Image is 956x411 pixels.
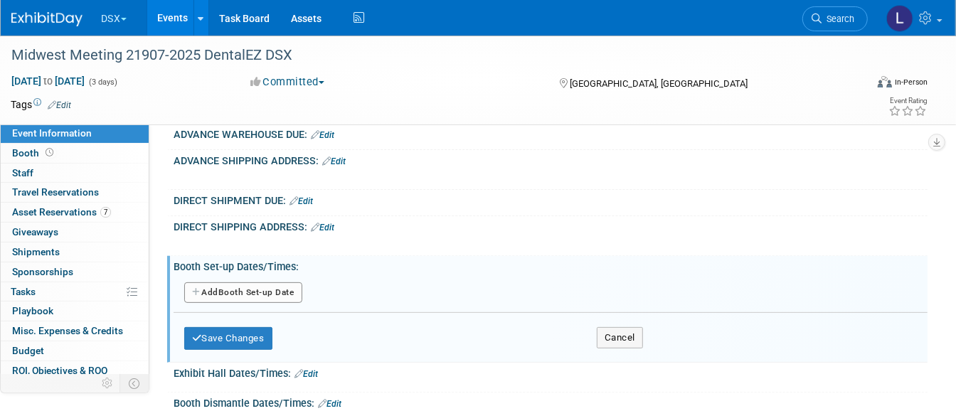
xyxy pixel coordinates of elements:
span: [DATE] [DATE] [11,75,85,87]
span: Event Information [12,127,92,139]
a: Edit [48,100,71,110]
a: Search [802,6,868,31]
span: Booth [12,147,56,159]
span: Misc. Expenses & Credits [12,325,123,336]
span: Search [822,14,854,24]
div: In-Person [894,77,928,87]
div: Midwest Meeting 21907-2025 DentalEZ DSX [6,43,849,68]
a: Edit [290,196,313,206]
td: Personalize Event Tab Strip [95,374,120,393]
a: Travel Reservations [1,183,149,202]
a: Playbook [1,301,149,321]
span: (3 days) [87,78,117,87]
div: Booth Set-up Dates/Times: [174,256,928,274]
a: Edit [311,223,334,233]
a: Edit [311,130,334,140]
a: Shipments [1,242,149,262]
span: Giveaways [12,226,58,237]
div: DIRECT SHIPMENT DUE: [174,190,928,208]
img: Format-Inperson.png [878,76,892,87]
button: Committed [245,75,330,90]
a: Tasks [1,282,149,301]
button: AddBooth Set-up Date [184,282,302,304]
div: ADVANCE WAREHOUSE DUE: [174,124,928,142]
div: Booth Dismantle Dates/Times: [174,393,928,411]
a: Giveaways [1,223,149,242]
a: Edit [318,399,341,409]
div: Event Rating [888,97,927,105]
a: Edit [322,156,346,166]
div: Exhibit Hall Dates/Times: [174,363,928,381]
span: [GEOGRAPHIC_DATA], [GEOGRAPHIC_DATA] [570,78,748,89]
img: Lori Stewart [886,5,913,32]
span: Sponsorships [12,266,73,277]
td: Toggle Event Tabs [120,374,149,393]
a: Sponsorships [1,262,149,282]
div: DIRECT SHIPPING ADDRESS: [174,216,928,235]
span: Budget [12,345,44,356]
a: Event Information [1,124,149,143]
div: ADVANCE SHIPPING ADDRESS: [174,150,928,169]
a: Asset Reservations7 [1,203,149,222]
a: Staff [1,164,149,183]
span: ROI, Objectives & ROO [12,365,107,376]
a: ROI, Objectives & ROO [1,361,149,380]
span: Asset Reservations [12,206,111,218]
a: Edit [294,369,318,379]
span: Travel Reservations [12,186,99,198]
img: ExhibitDay [11,12,83,26]
button: Cancel [597,327,643,348]
a: Booth [1,144,149,163]
span: Booth not reserved yet [43,147,56,158]
button: Save Changes [184,327,272,350]
span: Staff [12,167,33,178]
span: Shipments [12,246,60,257]
a: Budget [1,341,149,361]
span: 7 [100,207,111,218]
span: Tasks [11,286,36,297]
a: Misc. Expenses & Credits [1,321,149,341]
span: Playbook [12,305,53,316]
div: Event Format [792,74,928,95]
span: to [41,75,55,87]
td: Tags [11,97,71,112]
